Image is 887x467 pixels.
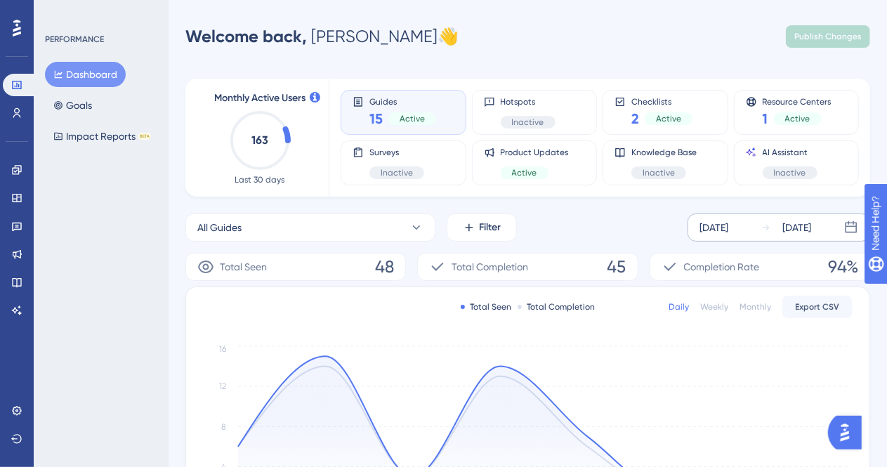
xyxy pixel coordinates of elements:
span: Completion Rate [684,258,760,275]
button: Publish Changes [786,25,870,48]
span: Guides [369,96,436,106]
span: 94% [828,256,858,278]
div: [DATE] [699,219,728,236]
span: Monthly Active Users [214,90,305,107]
div: Weekly [700,301,728,313]
span: 48 [375,256,394,278]
span: Active [656,113,681,124]
span: 1 [763,109,768,129]
span: Filter [480,219,501,236]
button: Export CSV [782,296,853,318]
span: Active [785,113,810,124]
button: Goals [45,93,100,118]
span: Need Help? [33,4,88,20]
span: Inactive [643,167,675,178]
button: Impact ReportsBETA [45,124,159,149]
div: Total Seen [461,301,512,313]
span: Last 30 days [235,174,285,185]
span: All Guides [197,219,242,236]
span: Publish Changes [794,31,862,42]
span: Total Seen [220,258,267,275]
span: Checklists [631,96,692,106]
button: Filter [447,213,517,242]
div: [PERSON_NAME] 👋 [185,25,459,48]
text: 163 [251,133,268,147]
tspan: 8 [221,422,226,432]
span: 45 [607,256,626,278]
tspan: 12 [219,382,226,392]
span: 2 [631,109,639,129]
div: Total Completion [518,301,596,313]
div: PERFORMANCE [45,34,104,45]
span: Inactive [381,167,413,178]
button: Dashboard [45,62,126,87]
span: Welcome back, [185,26,307,46]
div: Monthly [740,301,771,313]
button: All Guides [185,213,435,242]
span: Product Updates [501,147,569,158]
span: Active [400,113,425,124]
span: Knowledge Base [631,147,697,158]
span: AI Assistant [763,147,817,158]
tspan: 16 [219,345,226,355]
span: Surveys [369,147,424,158]
span: Inactive [774,167,806,178]
iframe: UserGuiding AI Assistant Launcher [828,412,870,454]
div: Daily [669,301,689,313]
span: Export CSV [796,301,840,313]
span: Active [512,167,537,178]
div: [DATE] [782,219,811,236]
span: Inactive [512,117,544,128]
div: BETA [138,133,151,140]
span: Total Completion [452,258,528,275]
span: Resource Centers [763,96,832,106]
span: Hotspots [501,96,556,107]
span: 15 [369,109,383,129]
